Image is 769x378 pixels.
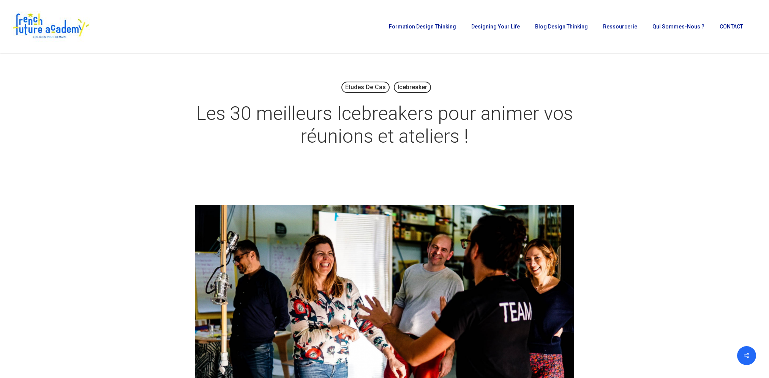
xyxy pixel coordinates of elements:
span: CONTACT [720,24,743,30]
a: CONTACT [716,24,747,29]
a: Blog Design Thinking [531,24,592,29]
img: French Future Academy [11,11,91,42]
a: Etudes de cas [341,82,390,93]
span: Ressourcerie [603,24,637,30]
span: Designing Your Life [471,24,520,30]
a: Icebreaker [394,82,431,93]
a: Designing Your Life [467,24,524,29]
span: Qui sommes-nous ? [652,24,704,30]
a: Ressourcerie [599,24,641,29]
span: Formation Design Thinking [389,24,456,30]
h1: Les 30 meilleurs Icebreakers pour animer vos réunions et ateliers ! [195,94,575,155]
a: Formation Design Thinking [385,24,460,29]
a: Qui sommes-nous ? [649,24,708,29]
span: Blog Design Thinking [535,24,588,30]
